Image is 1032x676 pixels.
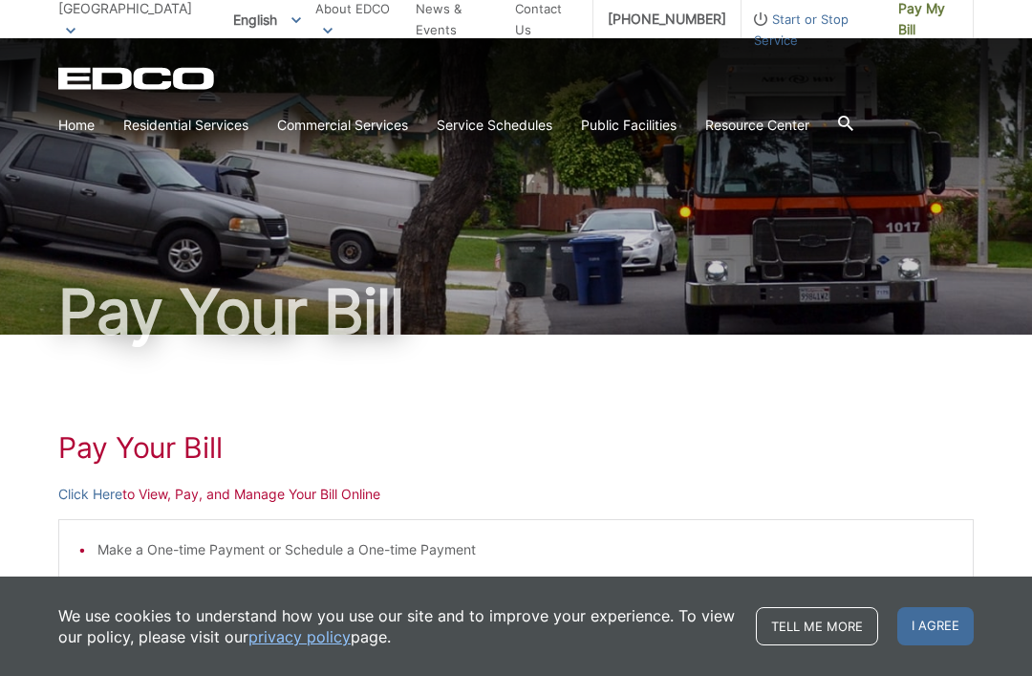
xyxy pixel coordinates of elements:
[58,484,122,505] a: Click Here
[58,281,974,342] h1: Pay Your Bill
[581,115,677,136] a: Public Facilities
[705,115,809,136] a: Resource Center
[58,605,737,647] p: We use cookies to understand how you use our site and to improve your experience. To view our pol...
[897,607,974,645] span: I agree
[58,115,95,136] a: Home
[58,67,217,90] a: EDCD logo. Return to the homepage.
[756,607,878,645] a: Tell me more
[58,484,974,505] p: to View, Pay, and Manage Your Bill Online
[277,115,408,136] a: Commercial Services
[437,115,552,136] a: Service Schedules
[97,575,954,596] li: Set-up Auto-pay
[58,430,974,465] h1: Pay Your Bill
[97,539,954,560] li: Make a One-time Payment or Schedule a One-time Payment
[219,4,315,35] span: English
[248,626,351,647] a: privacy policy
[123,115,248,136] a: Residential Services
